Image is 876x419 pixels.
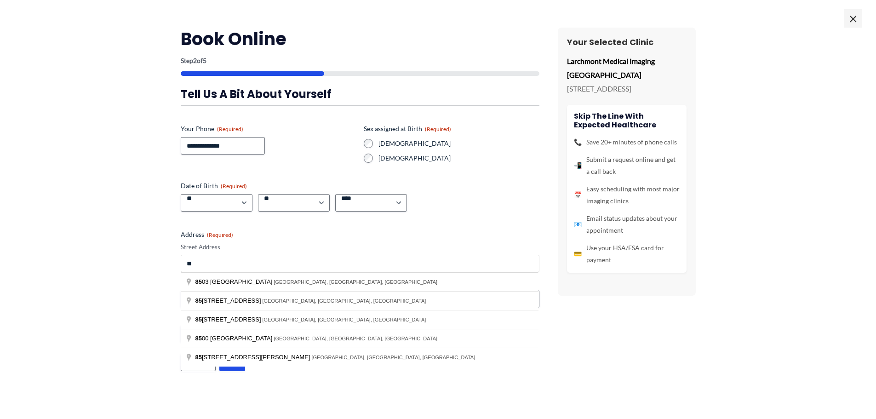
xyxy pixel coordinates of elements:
h4: Skip the line with Expected Healthcare [574,112,680,129]
span: 5 [203,57,206,64]
li: Submit a request online and get a call back [574,154,680,178]
li: Use your HSA/FSA card for payment [574,242,680,266]
span: (Required) [217,126,243,132]
p: Step of [181,57,539,64]
span: (Required) [221,183,247,189]
legend: Sex assigned at Birth [364,124,451,133]
li: Save 20+ minutes of phone calls [574,136,680,148]
span: [STREET_ADDRESS] [195,297,263,304]
span: 💳 [574,248,582,260]
p: [STREET_ADDRESS] [567,82,687,96]
span: [STREET_ADDRESS] [195,316,263,323]
label: Your Phone [181,124,356,133]
li: Email status updates about your appointment [574,212,680,236]
span: 85 [195,335,202,342]
h2: Book Online [181,28,539,50]
span: 2 [193,57,197,64]
label: [DEMOGRAPHIC_DATA] [378,154,539,163]
span: (Required) [425,126,451,132]
span: (Required) [207,231,233,238]
span: [STREET_ADDRESS][PERSON_NAME] [195,354,312,361]
li: Easy scheduling with most major imaging clinics [574,183,680,207]
h3: Your Selected Clinic [567,37,687,47]
span: [GEOGRAPHIC_DATA], [GEOGRAPHIC_DATA], [GEOGRAPHIC_DATA] [274,336,437,341]
span: 03 [GEOGRAPHIC_DATA] [195,278,274,285]
span: [GEOGRAPHIC_DATA], [GEOGRAPHIC_DATA], [GEOGRAPHIC_DATA] [263,317,426,322]
span: 00 [GEOGRAPHIC_DATA] [195,335,274,342]
span: 85 [195,316,202,323]
span: 📅 [574,189,582,201]
p: Larchmont Medical Imaging [GEOGRAPHIC_DATA] [567,54,687,81]
legend: Date of Birth [181,181,247,190]
label: [DEMOGRAPHIC_DATA] [378,139,539,148]
span: 85 [195,278,202,285]
label: Street Address [181,243,539,252]
legend: Address [181,230,233,239]
span: × [844,9,862,28]
span: [GEOGRAPHIC_DATA], [GEOGRAPHIC_DATA], [GEOGRAPHIC_DATA] [263,298,426,304]
span: 📞 [574,136,582,148]
span: 📲 [574,160,582,172]
span: 85 [195,297,202,304]
span: [GEOGRAPHIC_DATA], [GEOGRAPHIC_DATA], [GEOGRAPHIC_DATA] [311,355,475,360]
h3: Tell us a bit about yourself [181,87,539,101]
span: [GEOGRAPHIC_DATA], [GEOGRAPHIC_DATA], [GEOGRAPHIC_DATA] [274,279,437,285]
span: 85 [195,354,202,361]
span: 📧 [574,218,582,230]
